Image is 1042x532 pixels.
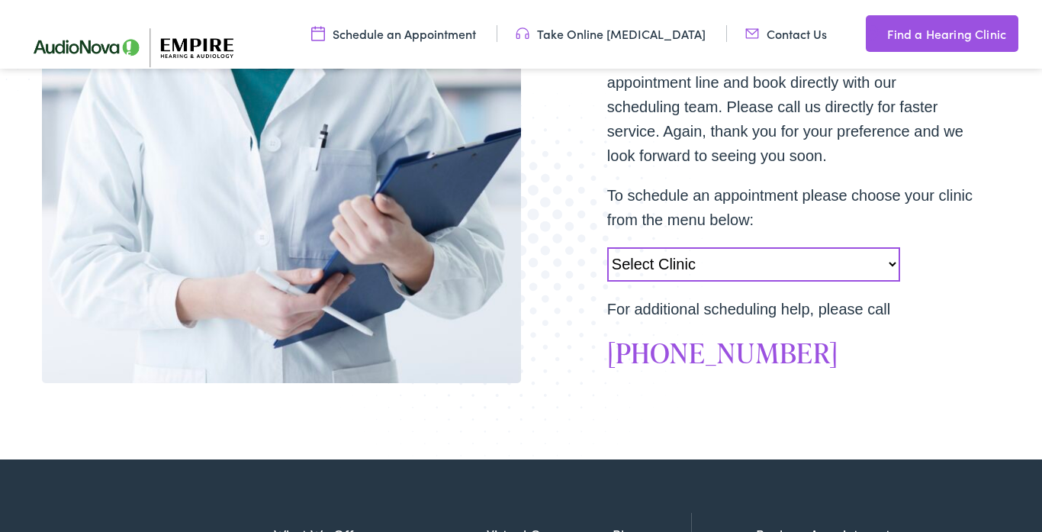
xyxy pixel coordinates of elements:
[311,25,325,42] img: utility icon
[607,183,973,232] p: To schedule an appointment please choose your clinic from the menu below:
[866,15,1018,52] a: Find a Hearing Clinic
[311,25,476,42] a: Schedule an Appointment
[516,25,529,42] img: utility icon
[607,297,973,321] p: For additional scheduling help, please call
[516,25,706,42] a: Take Online [MEDICAL_DATA]
[866,24,880,43] img: utility icon
[745,25,759,42] img: utility icon
[607,334,838,372] a: [PHONE_NUMBER]
[745,25,827,42] a: Contact Us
